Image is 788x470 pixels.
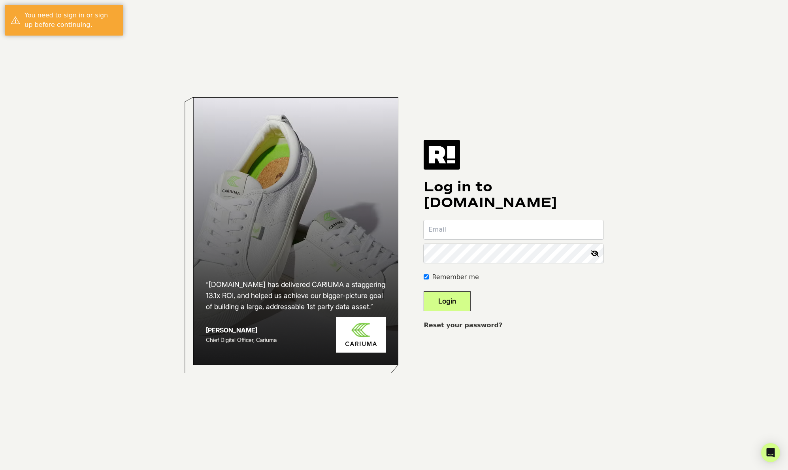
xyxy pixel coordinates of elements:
div: You need to sign in or sign up before continuing. [25,11,117,30]
h1: Log in to [DOMAIN_NAME] [424,179,603,211]
a: Reset your password? [424,321,502,329]
img: Cariuma [336,317,386,353]
label: Remember me [432,272,479,282]
button: Login [424,291,471,311]
div: Open Intercom Messenger [761,443,780,462]
strong: [PERSON_NAME] [206,326,257,334]
img: Retention.com [424,140,460,169]
input: Email [424,220,603,239]
h2: “[DOMAIN_NAME] has delivered CARIUMA a staggering 13.1x ROI, and helped us achieve our bigger-pic... [206,279,386,312]
span: Chief Digital Officer, Cariuma [206,336,277,343]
